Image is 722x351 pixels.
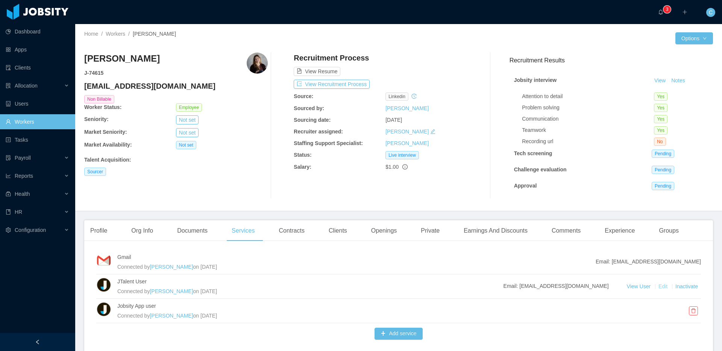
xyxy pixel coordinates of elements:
span: Configuration [15,227,46,233]
b: Sourcing date: [294,117,331,123]
span: Not set [176,141,196,149]
h4: [EMAIL_ADDRESS][DOMAIN_NAME] [84,81,268,91]
a: icon: profileTasks [6,132,69,147]
span: Reports [15,173,33,179]
span: Pending [652,150,674,158]
span: Live interview [385,151,419,159]
p: 3 [666,6,669,13]
span: Connected by [117,264,150,270]
i: icon: file-protect [6,155,11,160]
span: Yes [654,92,667,101]
a: [PERSON_NAME] [385,105,429,111]
span: No [654,138,666,146]
span: Email: [EMAIL_ADDRESS][DOMAIN_NAME] [596,258,701,266]
div: Comments [546,220,587,241]
span: [PERSON_NAME] [133,31,176,37]
span: Connected by [117,313,150,319]
span: $1.00 [385,164,399,170]
button: Notes [668,76,688,85]
span: Payroll [15,155,31,161]
b: Status: [294,152,311,158]
b: Seniority: [84,116,109,122]
div: Experience [599,220,641,241]
button: Not set [176,115,199,124]
span: HR [15,209,22,215]
a: [PERSON_NAME] [150,313,193,319]
span: / [128,31,130,37]
span: Employee [176,103,202,112]
b: Market Seniority: [84,129,127,135]
span: Yes [654,126,667,135]
img: xuEYf3yjHv8fpvZcyFcbvD4AAAAASUVORK5CYII= [96,277,111,292]
a: icon: auditClients [6,60,69,75]
span: C [709,8,713,17]
img: kuLOZPwjcRA5AEBSsMqJNr0YAABA0AAACBoAABA0AACCBgAABA0AgKABAABBAwAAggYAQNAAAICgAQAQNAAAIGgAAEDQAAAIG... [96,253,111,268]
a: icon: appstoreApps [6,42,69,57]
div: Teamwork [522,126,654,134]
a: icon: robotUsers [6,96,69,111]
button: Optionsicon: down [675,32,713,44]
div: Problem solving [522,104,654,112]
strong: J- 74615 [84,70,103,76]
img: xuEYf3yjHv8fpvZcyFcbvD4AAAAASUVORK5CYII= [96,302,111,317]
i: icon: medicine-box [6,191,11,197]
span: linkedin [385,92,408,101]
i: icon: bell [658,9,663,15]
span: [DATE] [385,117,402,123]
span: Non Billable [84,95,114,103]
span: Yes [654,104,667,112]
a: Edit [658,283,669,289]
i: icon: history [411,94,417,99]
a: Workers [106,31,125,37]
b: Salary: [294,164,311,170]
h4: JTalent User [117,277,504,286]
h4: Gmail [117,253,596,261]
div: Services [226,220,261,241]
strong: Challenge evaluation [514,166,567,172]
img: ced7614c-c937-4090-be41-b8fdbd0664b1_68b5f2c82249b-400w.png [247,53,268,74]
span: Connected by [117,288,150,294]
sup: 3 [663,6,671,13]
a: View User [627,283,652,289]
span: info-circle [402,164,408,169]
button: icon: delete [689,306,698,315]
a: [PERSON_NAME] [385,140,429,146]
i: icon: plus [682,9,687,15]
span: / [101,31,103,37]
b: Talent Acquisition : [84,157,131,163]
div: Org Info [125,220,159,241]
a: icon: exportView Recruitment Process [294,81,370,87]
b: Worker Status: [84,104,121,110]
h4: Jobsity App user [117,302,671,310]
div: Clients [323,220,353,241]
span: on [DATE] [193,264,217,270]
a: [PERSON_NAME] [385,129,429,135]
span: Allocation [15,83,38,89]
div: Recording url [522,138,654,145]
b: Market Availability: [84,142,132,148]
div: Earnings And Discounts [458,220,534,241]
i: icon: line-chart [6,173,11,179]
a: [PERSON_NAME] [150,288,193,294]
div: Profile [84,220,113,241]
strong: Tech screening [514,150,552,156]
h3: [PERSON_NAME] [84,53,160,65]
button: icon: file-textView Resume [294,67,340,76]
a: icon: file-textView Resume [294,68,340,74]
div: Private [415,220,446,241]
b: Recruiter assigned: [294,129,343,135]
button: icon: exportView Recruitment Process [294,80,370,89]
b: Sourced by: [294,105,324,111]
span: Email: [EMAIL_ADDRESS][DOMAIN_NAME] [504,282,609,290]
i: icon: edit [430,129,435,134]
span: Yes [654,115,667,123]
button: icon: plusAdd service [375,328,422,340]
span: Pending [652,182,674,190]
div: Communication [522,115,654,123]
div: Attention to detail [522,92,654,100]
button: Not set [176,128,199,137]
strong: Approval [514,183,537,189]
span: Pending [652,166,674,174]
a: [PERSON_NAME] [150,264,193,270]
div: Openings [365,220,403,241]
